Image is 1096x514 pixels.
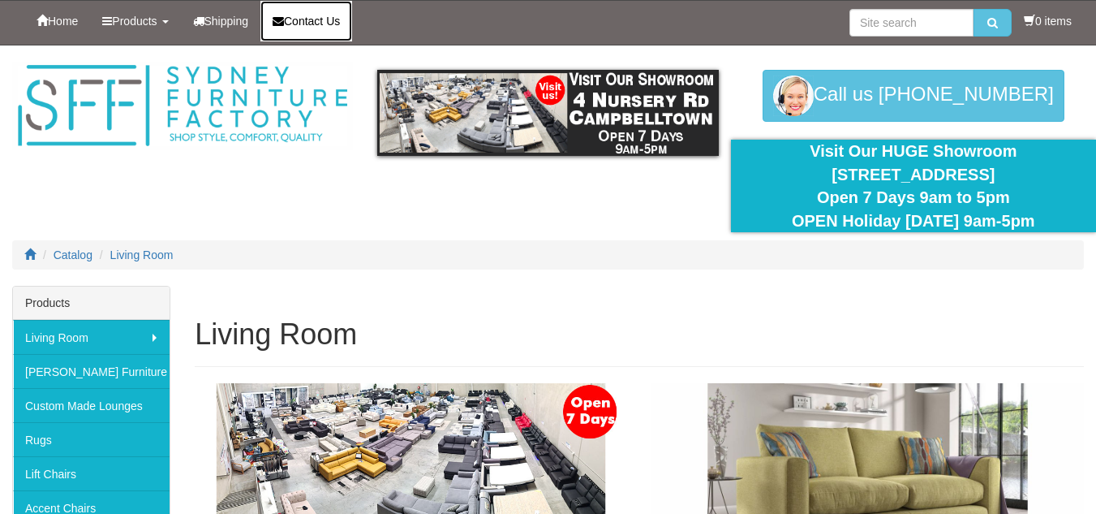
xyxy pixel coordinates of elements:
div: Products [13,287,170,320]
a: Shipping [181,1,261,41]
span: Home [48,15,78,28]
a: Contact Us [260,1,352,41]
span: Contact Us [284,15,340,28]
a: [PERSON_NAME] Furniture [13,354,170,388]
input: Site search [849,9,974,37]
a: Catalog [54,248,92,261]
img: showroom.gif [377,70,718,156]
span: Shipping [204,15,249,28]
h1: Living Room [195,318,1084,351]
a: Home [24,1,90,41]
li: 0 items [1024,13,1072,29]
div: Visit Our HUGE Showroom [STREET_ADDRESS] Open 7 Days 9am to 5pm OPEN Holiday [DATE] 9am-5pm [743,140,1084,232]
a: Custom Made Lounges [13,388,170,422]
a: Living Room [110,248,174,261]
a: Living Room [13,320,170,354]
a: Lift Chairs [13,456,170,490]
a: Products [90,1,180,41]
span: Products [112,15,157,28]
img: Sydney Furniture Factory [12,62,353,150]
a: Rugs [13,422,170,456]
